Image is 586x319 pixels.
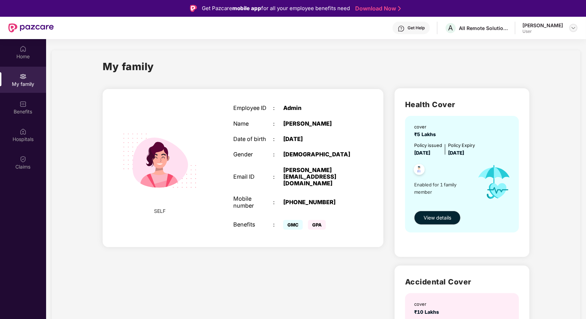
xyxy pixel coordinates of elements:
[414,301,442,308] div: cover
[20,101,27,107] img: svg+xml;base64,PHN2ZyBpZD0iQmVuZWZpdHMiIHhtbG5zPSJodHRwOi8vd3d3LnczLm9yZy8yMDAwL3N2ZyIgd2lkdGg9Ij...
[273,221,283,228] div: :
[414,211,461,225] button: View details
[273,105,283,111] div: :
[522,29,563,34] div: User
[233,221,273,228] div: Benefits
[571,25,576,31] img: svg+xml;base64,PHN2ZyBpZD0iRHJvcGRvd24tMzJ4MzIiIHhtbG5zPSJodHRwOi8vd3d3LnczLm9yZy8yMDAwL3N2ZyIgd2...
[448,24,453,32] span: A
[414,142,442,149] div: Policy issued
[233,173,273,180] div: Email ID
[283,120,353,127] div: [PERSON_NAME]
[522,22,563,29] div: [PERSON_NAME]
[283,151,353,158] div: [DEMOGRAPHIC_DATA]
[154,207,166,215] span: SELF
[459,25,508,31] div: All Remote Solutions Private Limited
[405,99,519,110] h2: Health Cover
[283,199,353,206] div: [PHONE_NUMBER]
[202,4,350,13] div: Get Pazcare for all your employee benefits need
[190,5,197,12] img: Logo
[308,220,326,230] span: GPA
[233,136,273,142] div: Date of birth
[283,105,353,111] div: Admin
[283,220,303,230] span: GMC
[273,199,283,206] div: :
[448,150,464,156] span: [DATE]
[113,114,206,207] img: svg+xml;base64,PHN2ZyB4bWxucz0iaHR0cDovL3d3dy53My5vcmcvMjAwMC9zdmciIHdpZHRoPSIyMjQiIGhlaWdodD0iMT...
[103,59,154,74] h1: My family
[233,195,273,209] div: Mobile number
[8,23,54,32] img: New Pazcare Logo
[232,5,261,12] strong: mobile app
[408,25,425,31] div: Get Help
[273,136,283,142] div: :
[398,5,401,12] img: Stroke
[424,214,451,222] span: View details
[20,128,27,135] img: svg+xml;base64,PHN2ZyBpZD0iSG9zcGl0YWxzIiB4bWxucz0iaHR0cDovL3d3dy53My5vcmcvMjAwMC9zdmciIHdpZHRoPS...
[414,309,442,315] span: ₹10 Lakhs
[414,181,471,195] span: Enabled for 1 family member
[411,162,428,179] img: svg+xml;base64,PHN2ZyB4bWxucz0iaHR0cDovL3d3dy53My5vcmcvMjAwMC9zdmciIHdpZHRoPSI0OC45NDMiIGhlaWdodD...
[471,157,518,207] img: icon
[20,45,27,52] img: svg+xml;base64,PHN2ZyBpZD0iSG9tZSIgeG1sbnM9Imh0dHA6Ly93d3cudzMub3JnLzIwMDAvc3ZnIiB3aWR0aD0iMjAiIG...
[414,132,439,137] span: ₹5 Lakhs
[273,173,283,180] div: :
[233,120,273,127] div: Name
[233,105,273,111] div: Employee ID
[233,151,273,158] div: Gender
[414,124,439,131] div: cover
[283,136,353,142] div: [DATE]
[20,73,27,80] img: svg+xml;base64,PHN2ZyB3aWR0aD0iMjAiIGhlaWdodD0iMjAiIHZpZXdCb3g9IjAgMCAyMCAyMCIgZmlsbD0ibm9uZSIgeG...
[283,167,353,187] div: [PERSON_NAME][EMAIL_ADDRESS][DOMAIN_NAME]
[398,25,405,32] img: svg+xml;base64,PHN2ZyBpZD0iSGVscC0zMngzMiIgeG1sbnM9Imh0dHA6Ly93d3cudzMub3JnLzIwMDAvc3ZnIiB3aWR0aD...
[355,5,399,12] a: Download Now
[405,276,519,288] h2: Accidental Cover
[20,156,27,163] img: svg+xml;base64,PHN2ZyBpZD0iQ2xhaW0iIHhtbG5zPSJodHRwOi8vd3d3LnczLm9yZy8yMDAwL3N2ZyIgd2lkdGg9IjIwIi...
[273,151,283,158] div: :
[448,142,475,149] div: Policy Expiry
[273,120,283,127] div: :
[414,150,430,156] span: [DATE]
